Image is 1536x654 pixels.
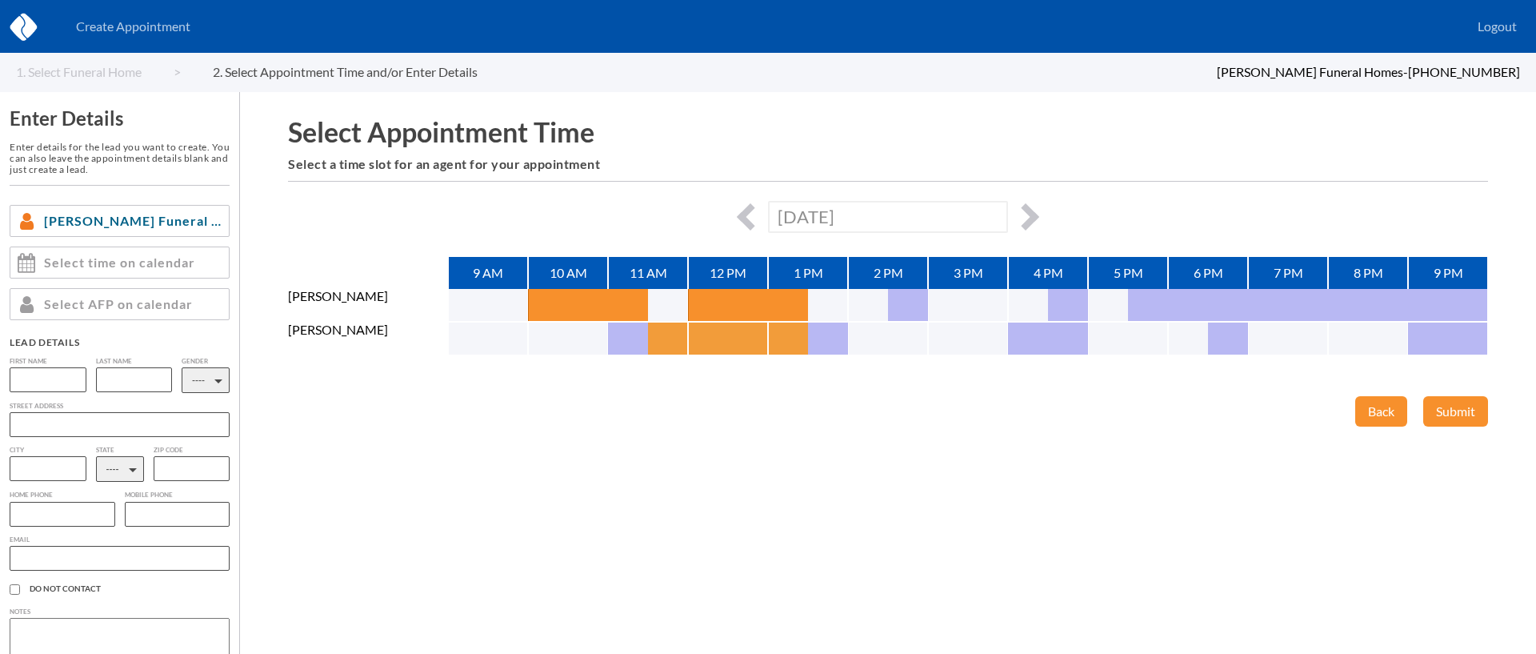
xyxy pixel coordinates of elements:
span: Select AFP on calendar [44,297,193,311]
h3: Enter Details [10,107,230,130]
a: 2. Select Appointment Time and/or Enter Details [213,65,510,79]
div: 4 PM [1008,257,1088,289]
div: Lead Details [10,336,230,348]
span: [PERSON_NAME] Funeral Homes [44,214,222,228]
span: [PHONE_NUMBER] [1408,64,1520,79]
h6: Enter details for the lead you want to create. You can also leave the appointment details blank a... [10,142,230,175]
div: 5 PM [1088,257,1168,289]
div: 8 PM [1328,257,1408,289]
h6: Select a time slot for an agent for your appointment [288,157,1488,171]
label: First Name [10,358,86,365]
div: 3 PM [928,257,1008,289]
div: 7 PM [1248,257,1328,289]
div: 2 PM [848,257,928,289]
label: Home Phone [10,492,115,499]
div: 9 PM [1408,257,1488,289]
span: Select time on calendar [44,255,195,270]
div: 10 AM [528,257,608,289]
h1: Select Appointment Time [288,116,1488,147]
div: 1 PM [768,257,848,289]
label: Street Address [10,403,230,410]
label: Notes [10,608,230,616]
div: 11 AM [608,257,688,289]
label: Gender [182,358,230,365]
label: Email [10,536,230,544]
label: Mobile Phone [125,492,230,499]
div: [PERSON_NAME] [288,289,448,323]
div: 6 PM [1168,257,1248,289]
div: 9 AM [448,257,528,289]
div: 12 PM [688,257,768,289]
span: Do Not Contact [30,584,230,594]
button: Back [1355,396,1407,427]
a: 1. Select Funeral Home [16,65,181,79]
span: [PERSON_NAME] Funeral Homes - [1217,64,1408,79]
div: [PERSON_NAME] [288,323,448,356]
label: City [10,447,86,454]
label: Last Name [96,358,173,365]
label: State [96,447,144,454]
button: Submit [1423,396,1488,427]
label: Zip Code [154,447,230,454]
